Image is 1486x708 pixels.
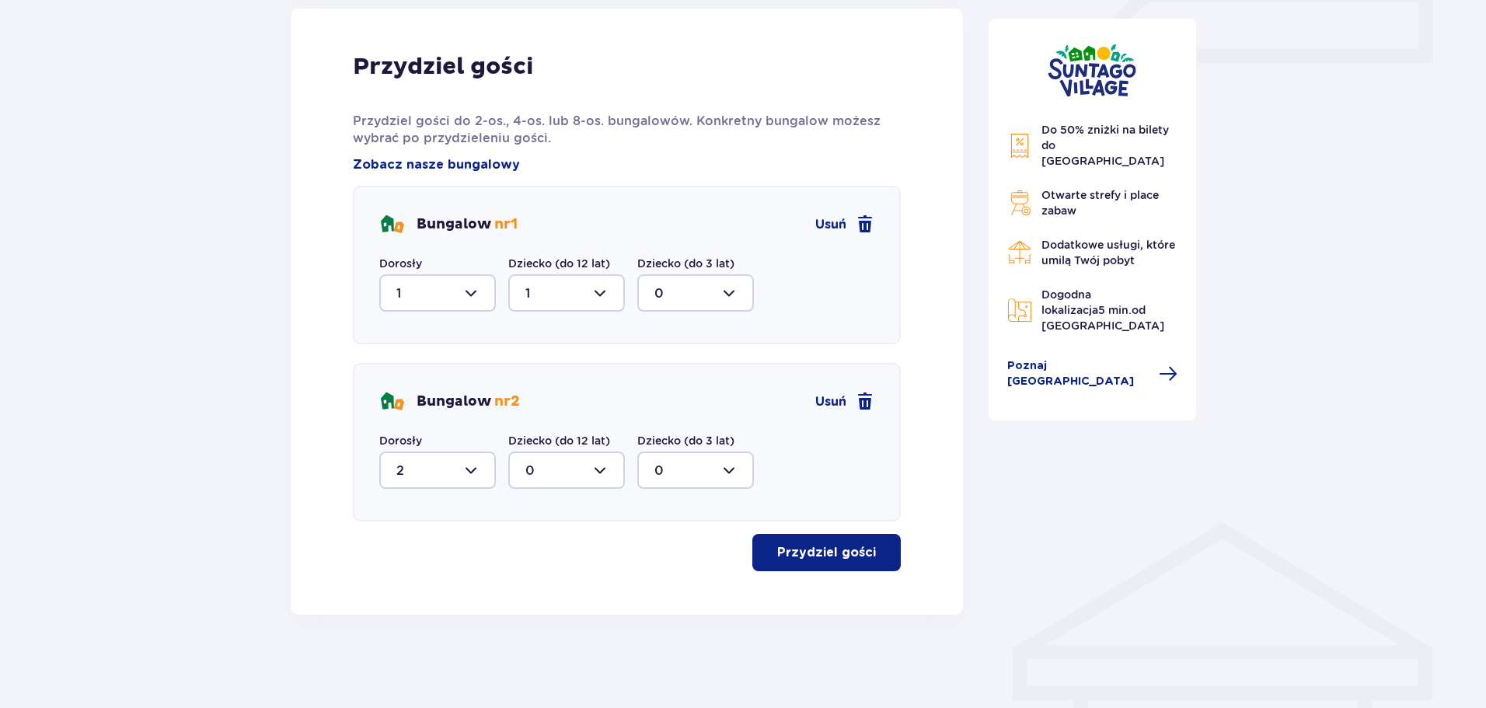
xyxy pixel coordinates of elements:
a: Usuń [815,392,874,411]
p: Bungalow [417,215,518,234]
label: Dziecko (do 3 lat) [637,433,734,448]
label: Dziecko (do 12 lat) [508,433,610,448]
img: Discount Icon [1007,133,1032,159]
label: Dziecko (do 3 lat) [637,256,734,271]
label: Dziecko (do 12 lat) [508,256,610,271]
span: Dogodna lokalizacja od [GEOGRAPHIC_DATA] [1041,288,1164,332]
img: Restaurant Icon [1007,240,1032,265]
label: Dorosły [379,433,422,448]
span: Otwarte strefy i place zabaw [1041,189,1159,217]
span: Do 50% zniżki na bilety do [GEOGRAPHIC_DATA] [1041,124,1169,167]
img: Grill Icon [1007,190,1032,215]
img: Map Icon [1007,298,1032,323]
span: Poznaj [GEOGRAPHIC_DATA] [1007,358,1150,389]
button: Przydziel gości [752,534,901,571]
img: bungalows Icon [379,389,404,414]
p: Przydziel gości [777,544,876,561]
a: Usuń [815,215,874,234]
img: bungalows Icon [379,212,404,237]
a: Zobacz nasze bungalowy [353,156,520,173]
p: Przydziel gości do 2-os., 4-os. lub 8-os. bungalowów. Konkretny bungalow możesz wybrać po przydzi... [353,113,901,147]
span: 5 min. [1098,304,1132,316]
a: Poznaj [GEOGRAPHIC_DATA] [1007,358,1178,389]
p: Bungalow [417,392,520,411]
span: Usuń [815,216,846,233]
span: nr 1 [494,215,518,233]
p: Przydziel gości [353,52,533,82]
span: Dodatkowe usługi, które umilą Twój pobyt [1041,239,1175,267]
label: Dorosły [379,256,422,271]
span: Usuń [815,393,846,410]
img: Suntago Village [1048,44,1136,97]
span: nr 2 [494,392,520,410]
